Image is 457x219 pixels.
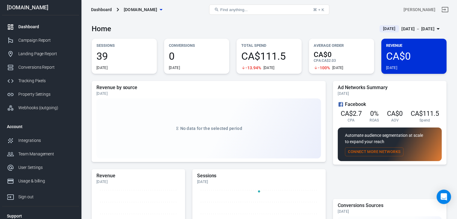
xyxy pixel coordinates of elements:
[338,101,344,108] svg: Facebook Ads
[404,7,435,13] div: Account id: YQDf6Ddj
[370,110,379,117] span: 0%
[96,179,180,184] div: [DATE]
[318,66,330,70] span: -100%
[345,132,434,145] p: Automate audience segmentation at scale to expand your reach
[96,51,152,61] span: 39
[264,65,275,70] div: [DATE]
[96,173,180,179] h5: Revenue
[241,42,297,49] p: Total Spend
[391,118,399,123] span: AOV
[96,65,108,70] div: [DATE]
[2,47,79,61] a: Landing Page Report
[370,118,379,123] span: ROAS
[124,6,157,13] span: aisoloops.com
[2,134,79,147] a: Integrations
[314,58,322,63] span: CPA :
[197,179,321,184] div: [DATE]
[209,4,329,15] button: Find anything...⌘ + K
[341,110,362,117] span: CA$2.7
[314,51,369,58] span: CA$0
[18,51,74,57] div: Landing Page Report
[348,118,355,123] span: CPA
[169,42,224,49] p: Conversions
[386,42,442,49] p: Revenue
[121,4,165,15] button: [DOMAIN_NAME]
[2,61,79,74] a: Conversions Report
[314,42,369,49] p: Average Order
[18,164,74,171] div: User Settings
[18,105,74,111] div: Webhooks (outgoing)
[338,101,442,108] div: Facebook
[2,188,79,204] a: Sign out
[338,85,442,91] h5: Ad Networks Summary
[438,2,452,17] a: Sign out
[18,78,74,84] div: Tracking Pixels
[2,161,79,174] a: User Settings
[338,202,442,208] h5: Conversions Sources
[18,64,74,70] div: Conversions Report
[338,91,442,96] div: [DATE]
[2,5,79,10] div: [DOMAIN_NAME]
[2,174,79,188] a: Usage & billing
[18,151,74,157] div: Team Management
[332,65,343,70] div: [DATE]
[437,190,451,204] div: Open Intercom Messenger
[386,65,397,70] div: [DATE]
[180,126,242,131] span: No data for the selected period
[92,25,111,33] h3: Home
[18,37,74,43] div: Campaign Report
[313,7,324,12] div: ⌘ + K
[322,58,336,63] span: CA$2.03
[91,7,112,13] div: Dashboard
[96,91,321,96] div: [DATE]
[241,51,297,61] span: CA$111.5
[2,147,79,161] a: Team Management
[2,74,79,88] a: Tracking Pixels
[338,209,442,214] div: [DATE]
[2,101,79,115] a: Webhooks (outgoing)
[169,65,180,70] div: [DATE]
[18,178,74,184] div: Usage & billing
[2,119,79,134] li: Account
[2,88,79,101] a: Property Settings
[18,137,74,144] div: Integrations
[345,147,404,157] button: Connect More Networks
[96,85,321,91] h5: Revenue by source
[220,7,248,12] span: Find anything...
[419,118,430,123] span: Spend
[401,25,434,33] div: [DATE] － [DATE]
[387,110,403,117] span: CA$0
[375,24,446,34] button: [DATE][DATE] － [DATE]
[169,51,224,61] span: 0
[197,173,321,179] h5: Sessions
[18,24,74,30] div: Dashboard
[245,66,261,70] span: -13.94%
[96,42,152,49] p: Sessions
[2,34,79,47] a: Campaign Report
[18,91,74,97] div: Property Settings
[18,194,74,200] div: Sign out
[2,20,79,34] a: Dashboard
[381,26,398,32] span: [DATE]
[386,51,442,61] span: CA$0
[411,110,439,117] span: CA$111.5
